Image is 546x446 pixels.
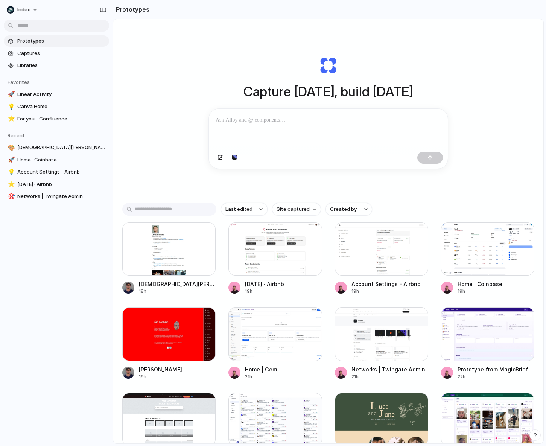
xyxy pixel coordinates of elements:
[351,280,421,288] div: Account Settings - Airbnb
[4,35,109,47] a: Prototypes
[272,203,321,216] button: Site captured
[17,168,106,176] span: Account Settings - Airbnb
[441,307,534,380] a: Prototype from MagicBriefPrototype from MagicBrief22h
[4,166,109,178] a: 💡Account Settings - Airbnb
[4,191,109,202] a: 🎯Networks | Twingate Admin
[221,203,268,216] button: Last edited
[225,205,252,213] span: Last edited
[4,179,109,190] a: ⭐[DATE] · Airbnb
[4,142,109,153] a: 🎨[DEMOGRAPHIC_DATA][PERSON_NAME]
[245,365,277,373] div: Home | Gem
[4,154,109,166] a: 🚀Home · Coinbase
[113,5,149,14] h2: Prototypes
[335,307,428,380] a: Networks | Twingate AdminNetworks | Twingate Admin21h
[458,365,528,373] div: Prototype from MagicBrief
[228,222,322,295] a: Today · Airbnb[DATE] · Airbnb19h
[8,132,25,139] span: Recent
[7,144,14,151] button: 🎨
[17,115,106,123] span: For you - Confluence
[8,143,13,152] div: 🎨
[122,222,216,295] a: Christian Iacullo[DEMOGRAPHIC_DATA][PERSON_NAME]18h
[8,114,13,123] div: ⭐
[245,280,284,288] div: [DATE] · Airbnb
[7,115,14,123] button: ⭐
[8,168,13,177] div: 💡
[7,91,14,98] button: 🚀
[17,103,106,110] span: Canva Home
[458,288,502,295] div: 19h
[17,6,30,14] span: Index
[17,156,106,164] span: Home · Coinbase
[351,373,425,380] div: 21h
[8,155,13,164] div: 🚀
[330,205,357,213] span: Created by
[8,90,13,99] div: 🚀
[243,82,413,102] h1: Capture [DATE], build [DATE]
[4,89,109,100] a: 🚀Linear Activity
[245,373,277,380] div: 21h
[139,280,216,288] div: [DEMOGRAPHIC_DATA][PERSON_NAME]
[277,205,310,213] span: Site captured
[335,222,428,295] a: Account Settings - AirbnbAccount Settings - Airbnb19h
[139,373,182,380] div: 19h
[17,37,106,45] span: Prototypes
[4,48,109,59] a: Captures
[351,288,421,295] div: 19h
[351,365,425,373] div: Networks | Twingate Admin
[458,280,502,288] div: Home · Coinbase
[325,203,372,216] button: Created by
[17,181,106,188] span: [DATE] · Airbnb
[139,288,216,295] div: 18h
[245,288,284,295] div: 19h
[441,222,534,295] a: Home · CoinbaseHome · Coinbase19h
[8,192,13,201] div: 🎯
[4,101,109,112] a: 💡Canva Home
[17,144,106,151] span: [DEMOGRAPHIC_DATA][PERSON_NAME]
[4,4,42,16] button: Index
[7,103,14,110] button: 💡
[122,307,216,380] a: Leo Denham[PERSON_NAME]19h
[4,113,109,125] a: ⭐For you - Confluence
[8,102,13,111] div: 💡
[458,373,528,380] div: 22h
[17,91,106,98] span: Linear Activity
[8,180,13,189] div: ⭐
[17,50,106,57] span: Captures
[7,193,14,200] button: 🎯
[17,62,106,69] span: Libraries
[7,168,14,176] button: 💡
[139,365,182,373] div: [PERSON_NAME]
[8,79,30,85] span: Favorites
[7,181,14,188] button: ⭐
[7,156,14,164] button: 🚀
[228,307,322,380] a: Home | GemHome | Gem21h
[17,193,106,200] span: Networks | Twingate Admin
[4,60,109,71] a: Libraries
